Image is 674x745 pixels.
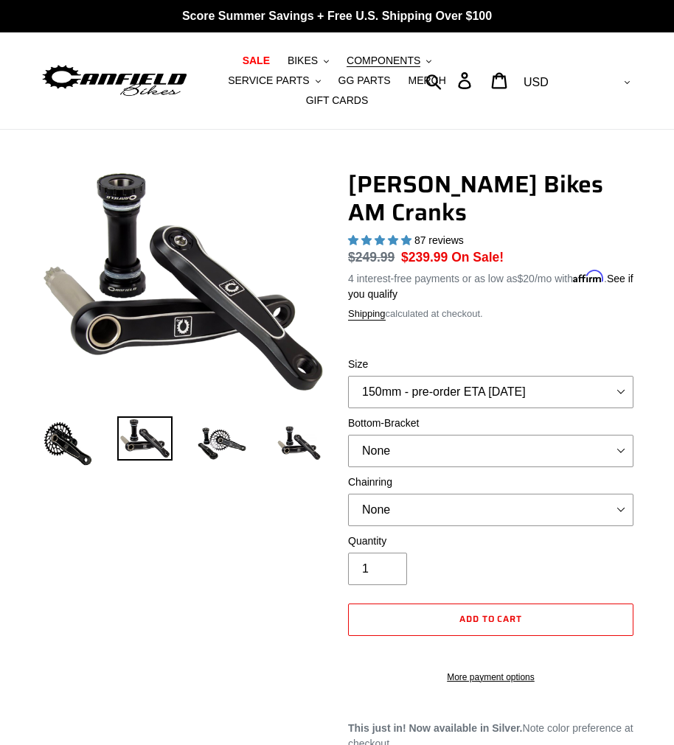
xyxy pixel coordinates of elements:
span: Affirm [573,270,604,283]
img: Load image into Gallery viewer, Canfield Bikes AM Cranks [41,416,95,471]
a: Shipping [348,308,386,321]
button: BIKES [280,51,336,71]
label: Size [348,357,633,372]
span: $239.99 [401,250,448,265]
img: Load image into Gallery viewer, Canfield Cranks [117,416,172,461]
div: calculated at checkout. [348,307,633,321]
a: GIFT CARDS [299,91,376,111]
p: 4 interest-free payments or as low as /mo with . [348,267,633,302]
button: COMPONENTS [339,51,439,71]
span: On Sale! [451,248,504,267]
a: MERCH [400,71,453,91]
label: Quantity [348,534,633,549]
span: Add to cart [459,612,523,626]
img: Load image into Gallery viewer, Canfield Bikes AM Cranks [195,416,249,471]
label: Chainring [348,475,633,490]
span: 87 reviews [414,234,464,246]
h1: [PERSON_NAME] Bikes AM Cranks [348,170,633,227]
span: SALE [243,55,270,67]
label: Bottom-Bracket [348,416,633,431]
img: Load image into Gallery viewer, CANFIELD-AM_DH-CRANKS [271,416,326,471]
span: SERVICE PARTS [228,74,309,87]
span: $20 [518,273,535,284]
a: GG PARTS [331,71,398,91]
span: GIFT CARDS [306,94,369,107]
span: MERCH [408,74,445,87]
span: 4.97 stars [348,234,414,246]
span: COMPONENTS [347,55,420,67]
a: See if you qualify - Learn more about Affirm Financing (opens in modal) [348,273,633,300]
span: BIKES [288,55,318,67]
img: Canfield Bikes [41,62,189,99]
button: Add to cart [348,604,633,636]
button: SERVICE PARTS [220,71,327,91]
strong: This just in! Now available in Silver. [348,722,523,734]
a: More payment options [348,671,633,684]
s: $249.99 [348,250,395,265]
span: GG PARTS [338,74,391,87]
a: SALE [235,51,277,71]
